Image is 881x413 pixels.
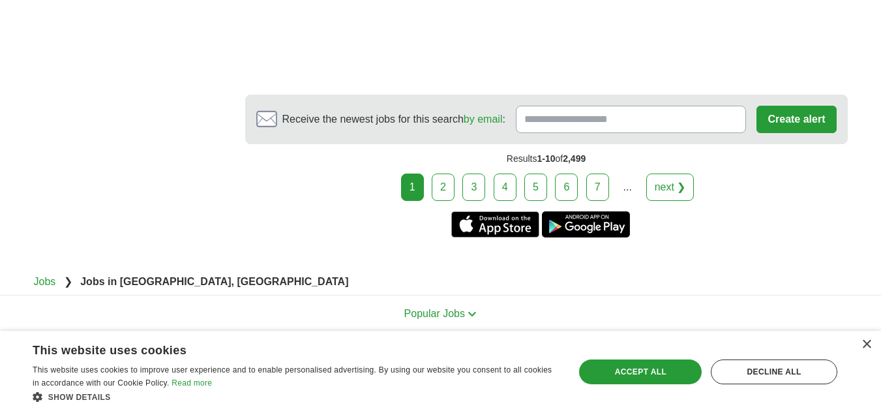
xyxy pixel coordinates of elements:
a: by email [464,114,503,125]
a: Read more, opens a new window [172,378,212,388]
div: Results of [245,144,848,174]
a: next ❯ [646,174,694,201]
a: Get the Android app [542,211,630,237]
a: Get the iPhone app [451,211,539,237]
button: Create alert [756,106,836,133]
span: Show details [48,393,111,402]
a: 3 [462,174,485,201]
div: Decline all [711,359,837,384]
div: Show details [33,390,559,403]
span: ❯ [64,276,72,287]
span: 1-10 [537,153,555,164]
span: Popular Jobs [404,308,465,319]
a: 2 [432,174,455,201]
a: 5 [524,174,547,201]
div: This website uses cookies [33,339,526,358]
span: Receive the newest jobs for this search : [282,112,505,127]
img: toggle icon [468,311,477,317]
strong: Jobs in [GEOGRAPHIC_DATA], [GEOGRAPHIC_DATA] [80,276,348,287]
div: Accept all [579,359,702,384]
span: 2,499 [563,153,586,164]
a: 4 [494,174,516,201]
span: This website uses cookies to improve user experience and to enable personalised advertising. By u... [33,365,552,388]
div: 1 [401,174,424,201]
a: 7 [586,174,609,201]
a: Jobs [34,276,56,287]
div: ... [614,174,640,200]
div: Close [861,340,871,350]
a: 6 [555,174,578,201]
